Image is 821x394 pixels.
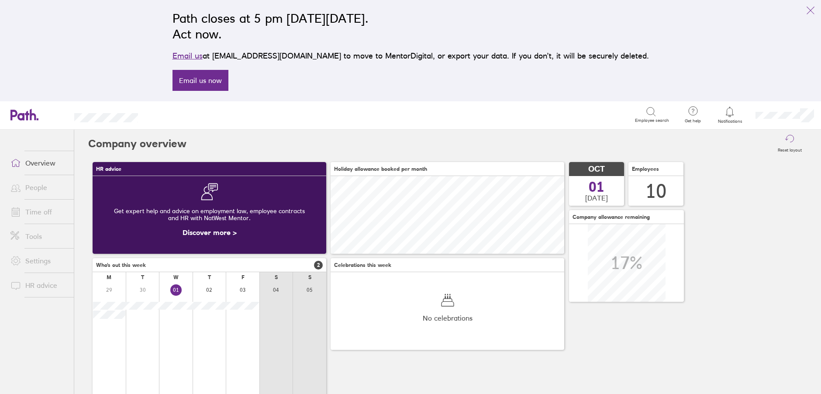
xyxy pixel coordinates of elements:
div: Search [162,111,184,118]
span: Notifications [716,119,744,124]
a: Time off [3,203,74,221]
div: 10 [645,180,666,202]
div: Get expert help and advice on employment law, employee contracts and HR with NatWest Mentor. [100,200,319,228]
div: T [141,274,144,280]
span: Who's out this week [96,262,146,268]
div: M [107,274,111,280]
span: OCT [588,165,605,174]
button: Reset layout [773,130,807,158]
span: HR advice [96,166,121,172]
a: HR advice [3,276,74,294]
label: Reset layout [773,145,807,153]
span: 01 [589,180,604,194]
div: F [241,274,245,280]
span: Celebrations this week [334,262,391,268]
a: People [3,179,74,196]
div: T [208,274,211,280]
p: at [EMAIL_ADDRESS][DOMAIN_NAME] to move to MentorDigital, or export your data. If you don’t, it w... [172,50,649,62]
a: Settings [3,252,74,270]
h2: Company overview [88,130,186,158]
span: [DATE] [585,194,608,202]
a: Notifications [716,106,744,124]
a: Tools [3,228,74,245]
div: S [275,274,278,280]
span: Get help [679,118,707,124]
a: Email us now [172,70,228,91]
div: S [308,274,311,280]
a: Discover more > [183,228,237,237]
div: W [173,274,179,280]
span: 2 [314,261,323,270]
span: Company allowance remaining [573,214,650,220]
a: Email us [172,51,203,60]
h2: Path closes at 5 pm [DATE][DATE]. Act now. [172,10,649,42]
span: Employees [632,166,659,172]
span: Holiday allowance booked per month [334,166,427,172]
span: Employee search [635,118,669,123]
span: No celebrations [423,314,473,322]
a: Overview [3,154,74,172]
